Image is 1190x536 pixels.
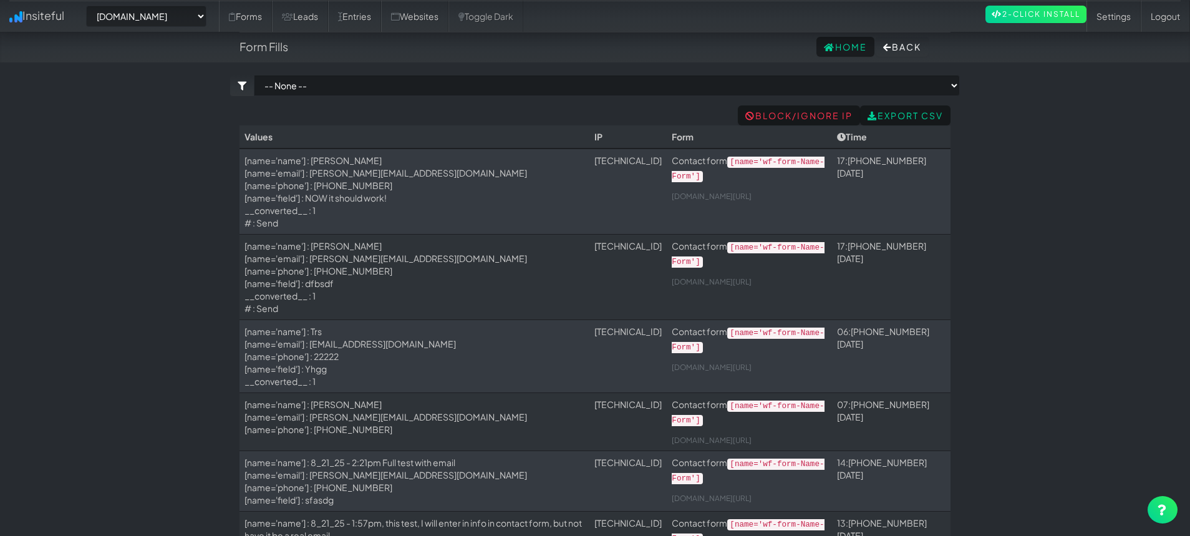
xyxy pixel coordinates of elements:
[832,149,951,235] td: 17:[PHONE_NUMBER][DATE]
[1141,1,1190,32] a: Logout
[832,451,951,511] td: 14:[PHONE_NUMBER][DATE]
[594,240,662,251] a: [TECHNICAL_ID]
[672,325,827,354] p: Contact form
[738,105,860,125] a: Block/Ignore IP
[667,125,832,149] th: Form
[1086,1,1141,32] a: Settings
[672,154,827,183] p: Contact form
[672,242,824,268] code: [name='wf-form-Name-Form']
[985,6,1086,23] a: 2-Click Install
[381,1,448,32] a: Websites
[239,125,589,149] th: Values
[239,320,589,393] td: [name='name'] : Trs [name='email'] : [EMAIL_ADDRESS][DOMAIN_NAME] [name='phone'] : 22222 [name='f...
[239,393,589,451] td: [name='name'] : [PERSON_NAME] [name='email'] : [PERSON_NAME][EMAIL_ADDRESS][DOMAIN_NAME] [name='p...
[860,105,951,125] a: Export CSV
[672,459,824,484] code: [name='wf-form-Name-Form']
[832,320,951,393] td: 06:[PHONE_NUMBER][DATE]
[672,494,752,503] a: [DOMAIN_NAME][URL]
[594,326,662,337] a: [TECHNICAL_ID]
[239,149,589,235] td: [name='name'] : [PERSON_NAME] [name='email'] : [PERSON_NAME][EMAIL_ADDRESS][DOMAIN_NAME] [name='p...
[239,451,589,511] td: [name='name'] : 8_21_25 - 2:21pm Full test with email [name='email'] : [PERSON_NAME][EMAIL_ADDRES...
[589,125,667,149] th: IP
[9,11,22,22] img: icon.png
[832,393,951,451] td: 07:[PHONE_NUMBER][DATE]
[672,240,827,268] p: Contact form
[239,235,589,320] td: [name='name'] : [PERSON_NAME] [name='email'] : [PERSON_NAME][EMAIL_ADDRESS][DOMAIN_NAME] [name='p...
[594,399,662,410] a: [TECHNICAL_ID]
[832,235,951,320] td: 17:[PHONE_NUMBER][DATE]
[672,398,827,427] p: Contact form
[328,1,381,32] a: Entries
[239,41,288,53] h4: Form Fills
[672,436,752,445] a: [DOMAIN_NAME][URL]
[219,1,272,32] a: Forms
[672,456,827,485] p: Contact form
[272,1,328,32] a: Leads
[672,401,824,426] code: [name='wf-form-Name-Form']
[816,37,874,57] a: Home
[594,155,662,166] a: [TECHNICAL_ID]
[832,125,951,149] th: Time
[672,363,752,372] a: [DOMAIN_NAME][URL]
[876,37,929,57] button: Back
[672,157,824,182] code: [name='wf-form-Name-Form']
[672,277,752,286] a: [DOMAIN_NAME][URL]
[594,517,662,529] a: [TECHNICAL_ID]
[672,192,752,201] a: [DOMAIN_NAME][URL]
[672,328,824,353] code: [name='wf-form-Name-Form']
[594,457,662,468] a: [TECHNICAL_ID]
[448,1,523,32] a: Toggle Dark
